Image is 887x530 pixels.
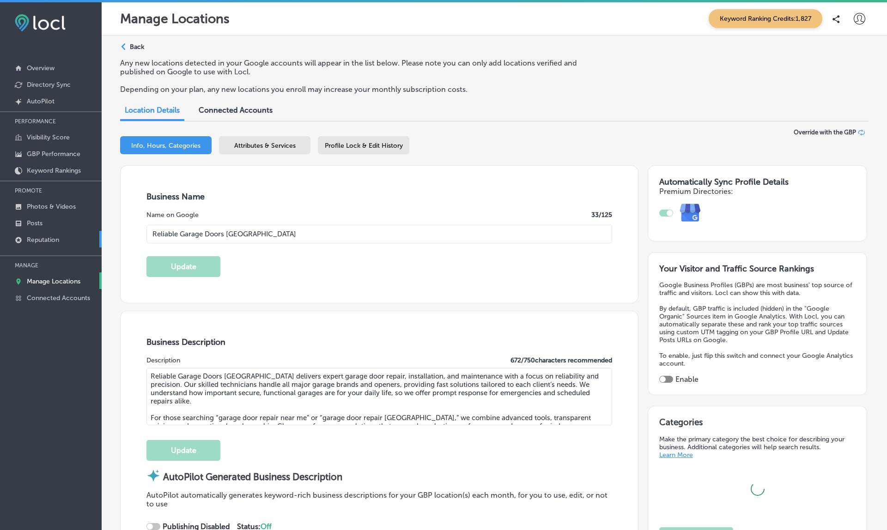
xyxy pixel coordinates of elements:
[659,451,693,459] a: Learn More
[27,167,81,175] p: Keyword Rankings
[27,97,55,105] p: AutoPilot
[659,435,856,459] p: Make the primary category the best choice for describing your business. Additional categories wil...
[146,211,199,219] label: Name on Google
[15,14,66,31] img: fda3e92497d09a02dc62c9cd864e3231.png
[146,491,612,508] p: AutoPilot automatically generates keyword-rich business descriptions for your GBP location(s) eac...
[199,106,273,114] span: Connected Accounts
[146,337,612,347] h3: Business Description
[130,43,144,51] p: Back
[325,142,403,150] span: Profile Lock & Edit History
[125,106,180,114] span: Location Details
[27,150,80,158] p: GBP Performance
[27,203,76,211] p: Photos & Videos
[27,133,70,141] p: Visibility Score
[234,142,296,150] span: Attributes & Services
[27,64,55,72] p: Overview
[163,471,342,482] strong: AutoPilot Generated Business Description
[659,177,856,187] h3: Automatically Sync Profile Details
[794,129,856,136] span: Override with the GBP
[146,368,612,425] textarea: Reliable Garage Doors [GEOGRAPHIC_DATA] delivers expert garage door repair, installation, and mai...
[131,142,200,150] span: Info, Hours, Categories
[146,256,220,277] button: Update
[146,192,612,202] h3: Business Name
[659,352,856,367] p: To enable, just flip this switch and connect your Google Analytics account.
[591,211,612,219] label: 33 /125
[27,219,43,227] p: Posts
[709,9,822,28] span: Keyword Ranking Credits: 1,827
[659,264,856,274] h3: Your Visitor and Traffic Source Rankings
[120,85,607,94] p: Depending on your plan, any new locations you enroll may increase your monthly subscription costs.
[659,281,856,297] p: Google Business Profiles (GBPs) are most business' top source of traffic and visitors. Locl can s...
[27,294,90,302] p: Connected Accounts
[120,59,607,76] p: Any new locations detected in your Google accounts will appear in the list below. Please note you...
[659,305,856,344] p: By default, GBP traffic is included (hidden) in the "Google Organic" Sources item in Google Analy...
[146,356,180,364] label: Description
[27,81,71,89] p: Directory Sync
[673,196,708,230] img: e7ababfa220611ac49bdb491a11684a6.png
[510,356,612,364] label: 672 / 750 characters recommended
[146,440,220,461] button: Update
[27,277,80,285] p: Manage Locations
[146,469,160,482] img: autopilot-icon
[146,225,612,243] input: Enter Location Name
[659,417,856,431] h3: Categories
[120,11,230,26] p: Manage Locations
[659,187,856,196] h4: Premium Directories:
[27,236,59,244] p: Reputation
[675,375,699,384] label: Enable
